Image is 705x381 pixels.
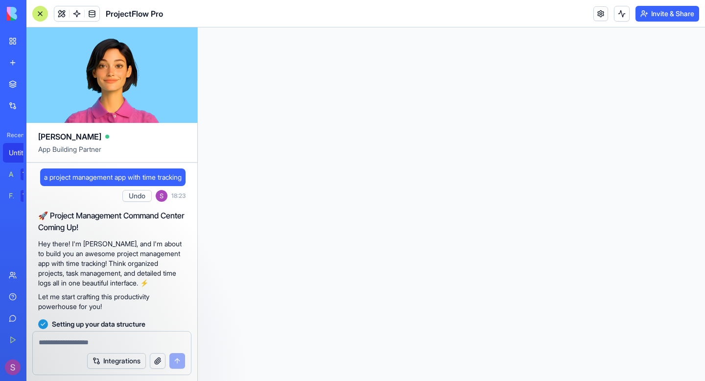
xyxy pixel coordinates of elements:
[106,8,163,20] span: ProjectFlow Pro
[3,143,42,163] a: Untitled App
[156,190,167,202] img: ACg8ocJTlMJ_ADnFr8iIh1mVz8IMiZ7T9gMTWQQZRVH58f-2tg0Jog=s96-c
[38,292,186,311] p: Let me start crafting this productivity powerhouse for you!
[3,131,23,139] span: Recent
[140,308,335,376] iframe: Intercom notifications message
[122,190,152,202] button: Undo
[3,165,42,184] a: AI Logo GeneratorTRY
[38,239,186,288] p: Hey there! I'm [PERSON_NAME], and I'm about to build you an awesome project management app with t...
[38,131,101,143] span: [PERSON_NAME]
[3,186,42,206] a: Feedback FormTRY
[9,169,14,179] div: AI Logo Generator
[9,148,36,158] div: Untitled App
[44,172,182,182] span: a project management app with time tracking
[635,6,699,22] button: Invite & Share
[171,192,186,200] span: 18:23
[5,359,21,375] img: ACg8ocJTlMJ_ADnFr8iIh1mVz8IMiZ7T9gMTWQQZRVH58f-2tg0Jog=s96-c
[7,7,68,21] img: logo
[52,319,145,329] span: Setting up your data structure
[87,353,146,369] button: Integrations
[21,168,36,180] div: TRY
[21,190,36,202] div: TRY
[9,191,14,201] div: Feedback Form
[38,144,186,162] span: App Building Partner
[38,210,186,233] h2: 🚀 Project Management Command Center Coming Up!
